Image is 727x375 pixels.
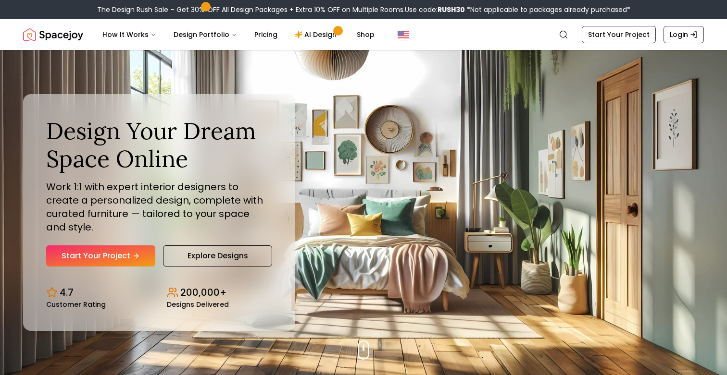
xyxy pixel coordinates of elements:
[46,117,272,172] h1: Design Your Dream Space Online
[405,5,465,14] span: Use code:
[582,26,656,43] a: Start Your Project
[46,278,272,308] div: Design stats
[23,25,83,44] img: Spacejoy Logo
[438,5,465,14] b: RUSH30
[23,19,704,50] nav: Global
[167,301,229,308] small: Designs Delivered
[46,180,272,234] p: Work 1:1 with expert interior designers to create a personalized design, complete with curated fu...
[247,25,285,44] a: Pricing
[97,5,630,14] div: The Design Rush Sale – Get 30% OFF All Design Packages + Extra 10% OFF on Multiple Rooms.
[23,25,83,44] a: Spacejoy
[398,29,409,40] img: United States
[180,286,226,299] p: 200,000+
[465,5,630,14] span: *Not applicable to packages already purchased*
[60,286,74,299] p: 4.7
[95,25,164,44] button: How It Works
[46,301,106,308] small: Customer Rating
[95,25,382,44] nav: Main
[664,26,704,43] a: Login
[349,25,382,44] a: Shop
[46,245,155,266] a: Start Your Project
[287,25,347,44] a: AI Design
[166,25,245,44] button: Design Portfolio
[163,245,272,266] a: Explore Designs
